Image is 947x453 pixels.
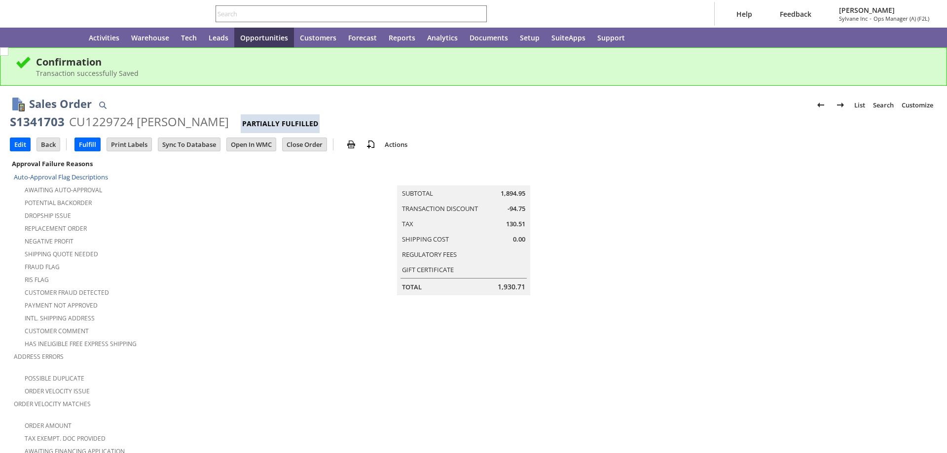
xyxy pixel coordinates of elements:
span: Analytics [427,33,458,42]
input: Search [216,8,473,20]
a: Address Errors [14,352,64,361]
a: Customer Comment [25,327,89,335]
a: RIS flag [25,276,49,284]
span: Feedback [780,9,811,19]
a: Reports [383,28,421,47]
a: Opportunities [234,28,294,47]
a: Dropship Issue [25,211,71,220]
span: [PERSON_NAME] [839,5,929,15]
span: Ops Manager (A) (F2L) [874,15,929,22]
a: Awaiting Auto-Approval [25,186,102,194]
div: CU1229724 [PERSON_NAME] [69,114,229,130]
a: Possible Duplicate [25,374,84,383]
div: S1341703 [10,114,65,130]
span: Documents [470,33,508,42]
a: Gift Certificate [402,265,454,274]
div: Transaction successfully Saved [36,69,932,78]
a: Tax [402,219,413,228]
img: Quick Find [97,99,109,111]
a: Search [869,97,898,113]
input: Edit [10,138,30,151]
a: Fraud Flag [25,263,60,271]
span: 1,930.71 [498,282,525,292]
span: Tech [181,33,197,42]
svg: Home [65,32,77,43]
a: Order Velocity Issue [25,387,90,395]
span: Leads [209,33,228,42]
input: Close Order [283,138,327,151]
a: Support [591,28,631,47]
span: 1,894.95 [501,189,525,198]
a: Actions [381,140,411,149]
a: Analytics [421,28,464,47]
a: Recent Records [12,28,36,47]
span: 130.51 [506,219,525,229]
a: Documents [464,28,514,47]
a: Potential Backorder [25,199,92,207]
a: Order Velocity Matches [14,400,91,408]
h1: Sales Order [29,96,92,112]
img: Next [835,99,846,111]
img: Previous [815,99,827,111]
img: add-record.svg [365,139,377,150]
a: Tax Exempt. Doc Provided [25,434,106,443]
a: Setup [514,28,546,47]
a: Regulatory Fees [402,250,457,259]
a: Home [59,28,83,47]
span: Warehouse [131,33,169,42]
svg: Shortcuts [41,32,53,43]
a: Customers [294,28,342,47]
input: Open In WMC [227,138,276,151]
span: Activities [89,33,119,42]
span: Reports [389,33,415,42]
a: Activities [83,28,125,47]
input: Print Labels [107,138,151,151]
span: Setup [520,33,540,42]
a: Forecast [342,28,383,47]
input: Fulfill [75,138,100,151]
span: -94.75 [508,204,525,213]
span: 0.00 [513,235,525,244]
a: Customer Fraud Detected [25,288,109,297]
a: Order Amount [25,421,72,430]
div: Shortcuts [36,28,59,47]
a: Has Ineligible Free Express Shipping [25,340,137,348]
span: Help [736,9,752,19]
a: Total [402,282,422,291]
a: Transaction Discount [402,204,478,213]
div: Approval Failure Reasons [10,157,315,170]
a: Shipping Cost [402,235,449,244]
span: Forecast [348,33,377,42]
span: SuiteApps [551,33,585,42]
a: Auto-Approval Flag Descriptions [14,173,108,181]
a: Negative Profit [25,237,73,245]
svg: Recent Records [18,32,30,43]
span: - [870,15,872,22]
span: Opportunities [240,33,288,42]
a: Replacement Order [25,224,87,233]
a: Subtotal [402,189,433,198]
a: SuiteApps [546,28,591,47]
svg: Search [473,8,485,20]
img: print.svg [345,139,357,150]
a: Leads [203,28,234,47]
input: Sync To Database [158,138,220,151]
caption: Summary [397,170,530,185]
span: Sylvane Inc [839,15,868,22]
a: Customize [898,97,937,113]
div: Partially Fulfilled [241,114,320,133]
a: List [850,97,869,113]
a: Tech [175,28,203,47]
span: Customers [300,33,336,42]
span: Support [597,33,625,42]
a: Payment not approved [25,301,98,310]
div: Confirmation [36,55,932,69]
a: Intl. Shipping Address [25,314,95,322]
a: Shipping Quote Needed [25,250,98,258]
a: Warehouse [125,28,175,47]
input: Back [37,138,60,151]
